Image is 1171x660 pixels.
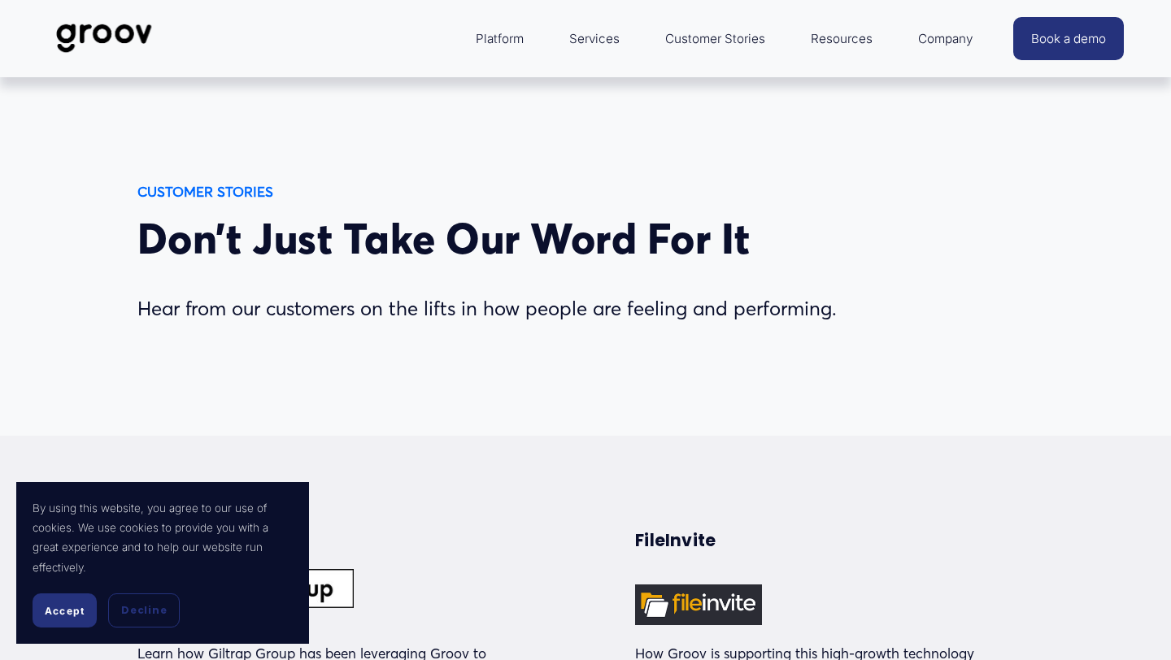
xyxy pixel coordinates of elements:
strong: CUSTOMER STORIES [137,183,273,200]
span: Accept [45,605,85,617]
span: Platform [476,28,524,50]
button: Accept [33,593,97,627]
a: folder dropdown [468,20,532,58]
p: Hear from our customers on the lifts in how people are feeling and performing. [137,291,943,326]
button: Decline [108,593,180,627]
h2: Don’t Just Take Our Word For It [137,214,943,264]
span: Resources [811,28,873,50]
p: By using this website, you agree to our use of cookies. We use cookies to provide you with a grea... [33,498,293,578]
a: Customer Stories [657,20,773,58]
img: Groov | Workplace Science Platform | Unlock Performance | Drive Results [47,11,162,65]
a: Services [561,20,628,58]
span: Company [918,28,973,50]
a: folder dropdown [910,20,981,58]
a: folder dropdown [803,20,881,58]
a: Book a demo [1013,17,1124,60]
span: Decline [121,603,167,618]
section: Cookie banner [16,482,309,645]
strong: FileInvite [635,529,716,552]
